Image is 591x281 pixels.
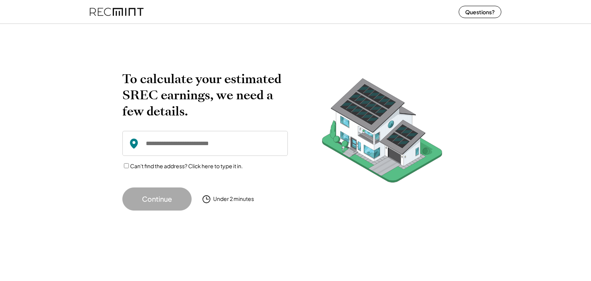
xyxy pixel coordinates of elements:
[90,2,144,22] img: recmint-logotype%403x%20%281%29.jpeg
[122,187,192,211] button: Continue
[122,71,288,119] h2: To calculate your estimated SREC earnings, we need a few details.
[130,162,243,169] label: Can't find the address? Click here to type it in.
[459,6,501,18] button: Questions?
[213,195,254,203] div: Under 2 minutes
[307,71,457,194] img: RecMintArtboard%207.png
